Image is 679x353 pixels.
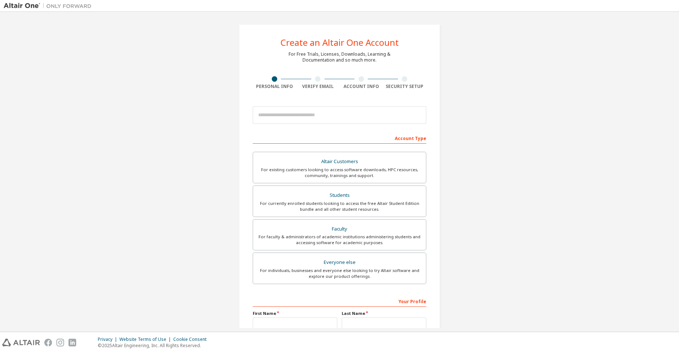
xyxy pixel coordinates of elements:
[68,339,76,346] img: linkedin.svg
[44,339,52,346] img: facebook.svg
[253,132,426,144] div: Account Type
[257,190,422,201] div: Students
[296,84,340,89] div: Verify Email
[257,201,422,212] div: For currently enrolled students looking to access the free Altair Student Edition bundle and all ...
[342,310,426,316] label: Last Name
[257,234,422,246] div: For faculty & administrators of academic institutions administering students and accessing softwa...
[257,257,422,268] div: Everyone else
[253,295,426,307] div: Your Profile
[98,337,119,342] div: Privacy
[383,84,427,89] div: Security Setup
[2,339,40,346] img: altair_logo.svg
[257,167,422,179] div: For existing customers looking to access software downloads, HPC resources, community, trainings ...
[4,2,95,10] img: Altair One
[98,342,211,349] p: © 2025 Altair Engineering, Inc. All Rights Reserved.
[253,310,337,316] label: First Name
[257,224,422,234] div: Faculty
[281,38,399,47] div: Create an Altair One Account
[253,84,296,89] div: Personal Info
[56,339,64,346] img: instagram.svg
[119,337,173,342] div: Website Terms of Use
[173,337,211,342] div: Cookie Consent
[257,268,422,279] div: For individuals, businesses and everyone else looking to try Altair software and explore our prod...
[339,84,383,89] div: Account Info
[257,157,422,167] div: Altair Customers
[289,51,390,63] div: For Free Trials, Licenses, Downloads, Learning & Documentation and so much more.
